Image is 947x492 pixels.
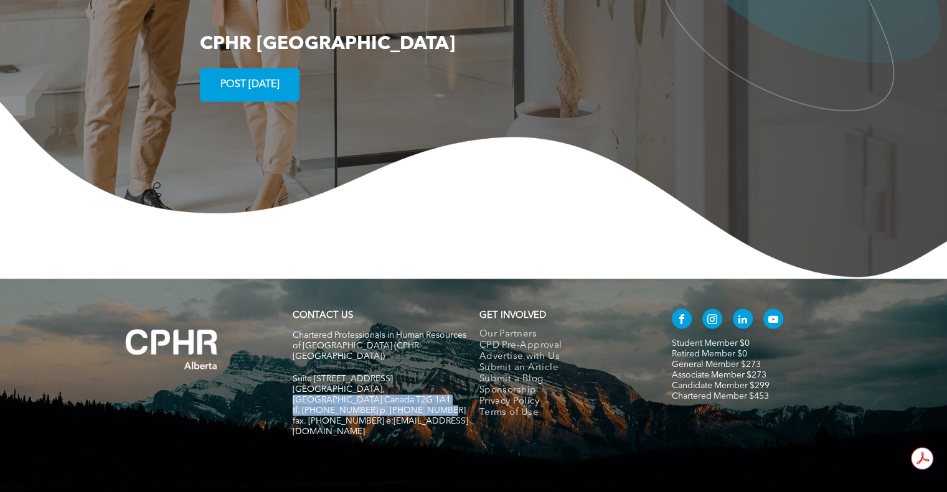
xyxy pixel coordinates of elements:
a: General Member $273 [672,360,761,368]
a: Sponsorship [479,384,646,396]
a: CPD Pre-Approval [479,340,646,351]
a: Submit a Blog [479,373,646,384]
a: Privacy Policy [479,396,646,407]
img: A white background with a few lines on it [100,304,243,394]
span: Suite [STREET_ADDRESS] [293,374,393,383]
a: Advertise with Us [479,351,646,362]
span: GET INVOLVED [479,310,546,320]
a: POST [DATE] [200,68,299,101]
a: linkedin [733,309,753,332]
span: [GEOGRAPHIC_DATA], [GEOGRAPHIC_DATA] Canada T2G 1A1 [293,384,451,404]
a: Student Member $0 [672,338,750,347]
a: Candidate Member $299 [672,381,770,389]
a: Chartered Member $453 [672,391,769,400]
a: CONTACT US [293,310,353,320]
span: fax. [PHONE_NUMBER] e:[EMAIL_ADDRESS][DOMAIN_NAME] [293,416,468,435]
span: CPHR [GEOGRAPHIC_DATA] [200,35,455,53]
a: facebook [672,309,692,332]
a: Submit an Article [479,362,646,373]
a: Retired Member $0 [672,349,747,358]
span: Chartered Professionals in Human Resources of [GEOGRAPHIC_DATA] (CPHR [GEOGRAPHIC_DATA]) [293,330,466,360]
a: youtube [763,309,783,332]
span: POST [DATE] [216,72,284,96]
span: tf. [PHONE_NUMBER] p. [PHONE_NUMBER] [293,406,466,414]
a: Associate Member $273 [672,370,766,379]
a: Terms of Use [479,407,646,418]
a: Our Partners [479,328,646,340]
a: instagram [702,309,722,332]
